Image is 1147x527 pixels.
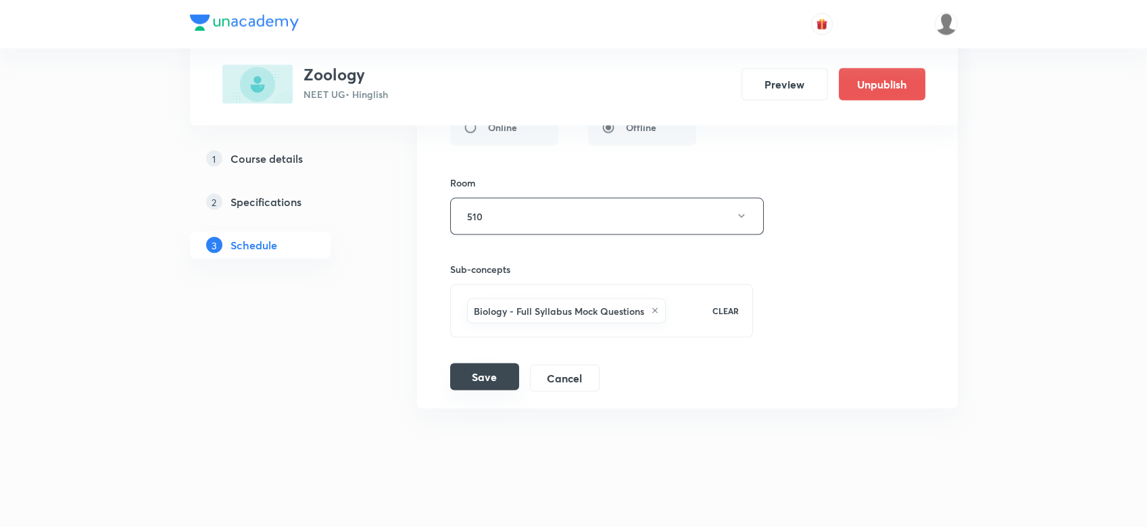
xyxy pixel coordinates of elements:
img: C60EEA20-0BCB-4381-855D-02EA6F175A8E_plus.png [222,65,293,104]
p: NEET UG • Hinglish [303,87,388,101]
h3: Zoology [303,65,388,84]
a: Company Logo [190,15,299,34]
button: Save [450,363,519,391]
button: avatar [811,14,833,35]
a: 1Course details [190,145,374,172]
h5: Specifications [230,194,301,210]
p: 3 [206,237,222,253]
img: Company Logo [190,15,299,31]
p: 2 [206,194,222,210]
h5: Schedule [230,237,277,253]
h6: Sub-concepts [450,262,754,276]
h6: Biology - Full Syllabus Mock Questions [474,304,644,318]
img: avatar [816,18,828,30]
p: 1 [206,151,222,167]
p: CLEAR [712,305,739,317]
h5: Course details [230,151,303,167]
button: Unpublish [839,68,925,101]
h6: Room [450,176,476,190]
button: 510 [450,198,764,235]
a: 2Specifications [190,189,374,216]
img: Shahrukh Ansari [935,13,958,36]
button: Cancel [530,365,600,392]
button: Preview [741,68,828,101]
